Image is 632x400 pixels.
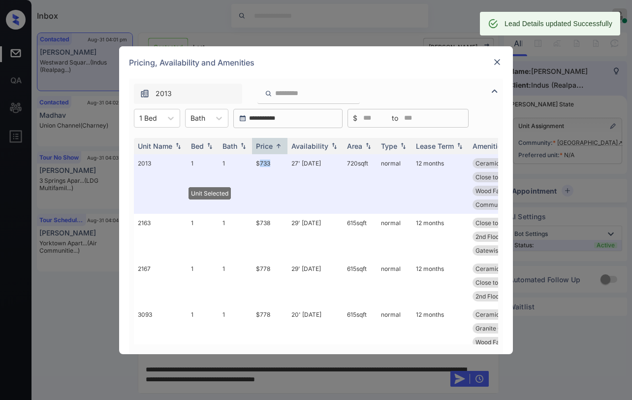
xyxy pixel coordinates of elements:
td: 12 months [412,260,469,305]
img: sorting [205,142,215,149]
td: $738 [252,214,287,260]
td: 12 months [412,154,469,214]
div: Bath [222,142,237,150]
span: 2nd Floor [475,233,502,240]
td: 615 sqft [343,260,377,305]
span: 2nd Floor [475,293,502,300]
span: Wood Faux Blind... [475,187,526,195]
td: 3093 [134,305,187,365]
div: Amenities [473,142,506,150]
span: Close to [PERSON_NAME]... [475,173,552,181]
span: $ [353,113,357,124]
td: 2013 [134,154,187,214]
span: Close to [PERSON_NAME]... [475,219,552,227]
div: Pricing, Availability and Amenities [119,46,513,79]
img: sorting [363,142,373,149]
div: Price [256,142,273,150]
td: 2167 [134,260,187,305]
td: $733 [252,154,287,214]
td: normal [377,305,412,365]
span: 2013 [156,88,172,99]
td: 1 [219,260,252,305]
td: 1 [187,214,219,260]
img: icon-zuma [489,85,501,97]
span: Close to [PERSON_NAME]... [475,279,552,286]
img: sorting [455,142,465,149]
span: Wood Faux Blind... [475,338,526,346]
span: Granite Counter... [475,325,524,332]
td: normal [377,214,412,260]
td: 1 [187,305,219,365]
td: 29' [DATE] [287,214,343,260]
span: Ceramic Tile Di... [475,160,523,167]
td: normal [377,154,412,214]
span: to [392,113,398,124]
div: Lease Term [416,142,454,150]
td: 615 sqft [343,305,377,365]
div: Area [347,142,362,150]
td: normal [377,260,412,305]
img: sorting [173,142,183,149]
td: 1 [219,214,252,260]
img: icon-zuma [140,89,150,99]
td: 20' [DATE] [287,305,343,365]
div: Availability [291,142,328,150]
img: sorting [398,142,408,149]
td: 1 [187,260,219,305]
td: 27' [DATE] [287,154,343,214]
td: 1 [219,154,252,214]
img: icon-zuma [265,89,272,98]
div: Lead Details updated Successfully [505,15,612,33]
td: 615 sqft [343,214,377,260]
td: $778 [252,305,287,365]
td: 12 months [412,305,469,365]
span: Gatewise [475,247,502,254]
td: 1 [219,305,252,365]
div: Bed [191,142,204,150]
div: Unit Name [138,142,172,150]
td: $778 [252,260,287,305]
span: Ceramic Tile Ba... [475,311,525,318]
img: close [492,57,502,67]
td: 2163 [134,214,187,260]
td: 1 [187,154,219,214]
div: Type [381,142,397,150]
td: 29' [DATE] [287,260,343,305]
span: Community Fee [475,201,520,208]
span: Ceramic Tile Ba... [475,265,525,272]
img: sorting [329,142,339,149]
img: sorting [274,142,284,150]
td: 720 sqft [343,154,377,214]
img: sorting [238,142,248,149]
td: 12 months [412,214,469,260]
